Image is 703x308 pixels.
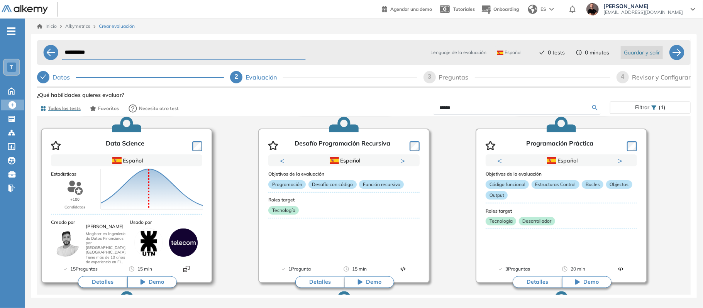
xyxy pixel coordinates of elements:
[569,167,575,168] button: 3
[53,71,76,83] div: Datos
[51,220,127,225] h3: Creado por
[382,4,432,13] a: Agendar una demo
[497,157,505,164] button: Previous
[78,276,127,288] button: Detalles
[106,140,144,151] p: Data Science
[603,3,683,9] span: [PERSON_NAME]
[37,91,124,99] span: ¿Qué habilidades quieres evaluar?
[230,71,417,83] div: 2Evaluación
[235,73,238,80] span: 2
[86,224,127,228] h3: [PERSON_NAME]
[486,171,637,177] h3: Objetivos de la evaluación
[562,276,612,288] button: Demo
[308,180,357,189] p: Desafío con código
[632,71,691,83] div: Revisar y Configurar
[99,23,135,30] span: Crear evaluación
[624,48,660,57] span: Guardar y salir
[65,23,90,29] span: Alkymetrics
[268,206,299,215] p: Tecnología
[37,102,84,115] button: Todos los tests
[497,49,522,56] span: Español
[659,102,666,113] span: (1)
[548,49,565,57] span: 0 tests
[621,73,625,80] span: 4
[635,102,649,113] span: Filtrar
[87,102,122,115] button: Favoritos
[268,171,420,177] h3: Objetivos de la evaluación
[493,6,519,12] span: Onboarding
[280,157,288,164] button: Previous
[7,30,15,32] i: -
[330,157,339,164] img: ESP
[64,203,85,211] p: Candidatos
[246,71,283,83] div: Evaluación
[560,167,566,168] button: 2
[345,276,394,288] button: Demo
[519,217,555,225] p: Desarrollador
[497,51,503,55] img: ESP
[486,180,529,189] p: Código funcional
[618,157,625,164] button: Next
[268,180,306,189] p: Programación
[295,276,345,288] button: Detalles
[423,71,610,83] div: 3Preguntas
[137,265,152,273] span: 15 min
[70,265,98,273] span: 15 Preguntas
[78,156,175,165] div: Español
[37,23,57,30] a: Inicio
[98,105,119,112] span: Favoritos
[330,167,339,168] button: 1
[48,105,81,112] span: Todos los tests
[603,9,683,15] span: [EMAIL_ADDRESS][DOMAIN_NAME]
[583,278,599,286] span: Demo
[576,50,582,55] span: clock-circle
[40,74,46,80] span: check
[127,276,177,288] button: Demo
[366,278,381,286] span: Demo
[86,232,127,261] p: Magíster en Ingeniería de Datos Financieros por [GEOGRAPHIC_DATA], [GEOGRAPHIC_DATA]. Tiene más d...
[539,50,545,55] span: check
[134,228,163,257] img: company-logo
[505,265,530,273] span: 3 Preguntas
[10,64,14,70] span: T
[70,196,80,204] p: +100
[295,140,390,151] p: Desafío Programación Recursiva
[453,6,475,12] span: Tutoriales
[430,49,486,56] span: Lenguaje de la evaluación
[486,191,508,200] p: Output
[268,197,420,203] h3: Roles target
[571,265,585,273] span: 20 min
[481,1,519,18] button: Onboarding
[439,71,475,83] div: Preguntas
[513,276,562,288] button: Detalles
[400,266,406,272] img: Format test logo
[51,228,80,257] img: author-avatar
[342,167,349,168] button: 2
[547,167,557,168] button: 1
[37,71,224,83] div: Datos
[513,156,610,165] div: Español
[486,217,516,225] p: Tecnología
[526,140,593,151] p: Programación Práctica
[296,156,393,165] div: Español
[428,73,431,80] span: 3
[547,157,556,164] img: ESP
[585,49,609,57] span: 0 minutos
[549,8,554,11] img: arrow
[288,265,311,273] span: 1 Pregunta
[528,5,537,14] img: world
[149,278,164,286] span: Demo
[540,6,546,13] span: ES
[352,265,367,273] span: 15 min
[359,180,404,189] p: Función recursiva
[618,266,624,272] img: Format test logo
[352,167,358,168] button: 3
[183,266,190,272] img: Format test logo
[621,46,663,59] button: Guardar y salir
[139,105,179,112] span: Necesito otro test
[125,101,182,116] button: Necesito otro test
[390,6,432,12] span: Agendar una demo
[2,5,48,15] img: Logo
[169,228,198,257] img: company-logo
[606,180,632,189] p: Objectos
